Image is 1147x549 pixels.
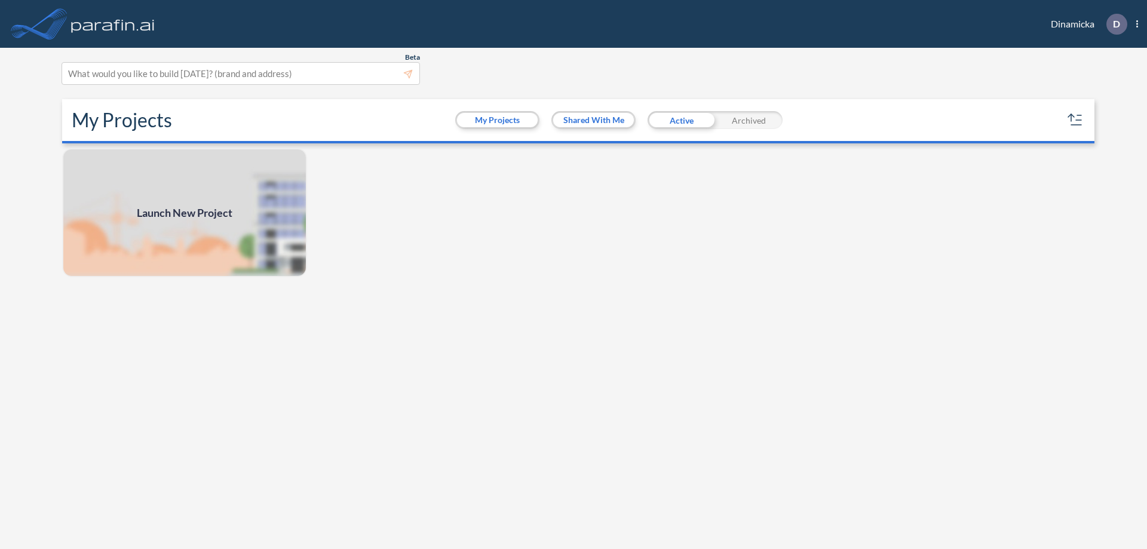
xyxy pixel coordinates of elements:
[72,109,172,131] h2: My Projects
[553,113,634,127] button: Shared With Me
[648,111,715,129] div: Active
[405,53,420,62] span: Beta
[457,113,538,127] button: My Projects
[715,111,783,129] div: Archived
[62,148,307,277] img: add
[1113,19,1120,29] p: D
[1033,14,1138,35] div: Dinamicka
[137,205,232,221] span: Launch New Project
[62,148,307,277] a: Launch New Project
[1066,111,1085,130] button: sort
[69,12,157,36] img: logo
